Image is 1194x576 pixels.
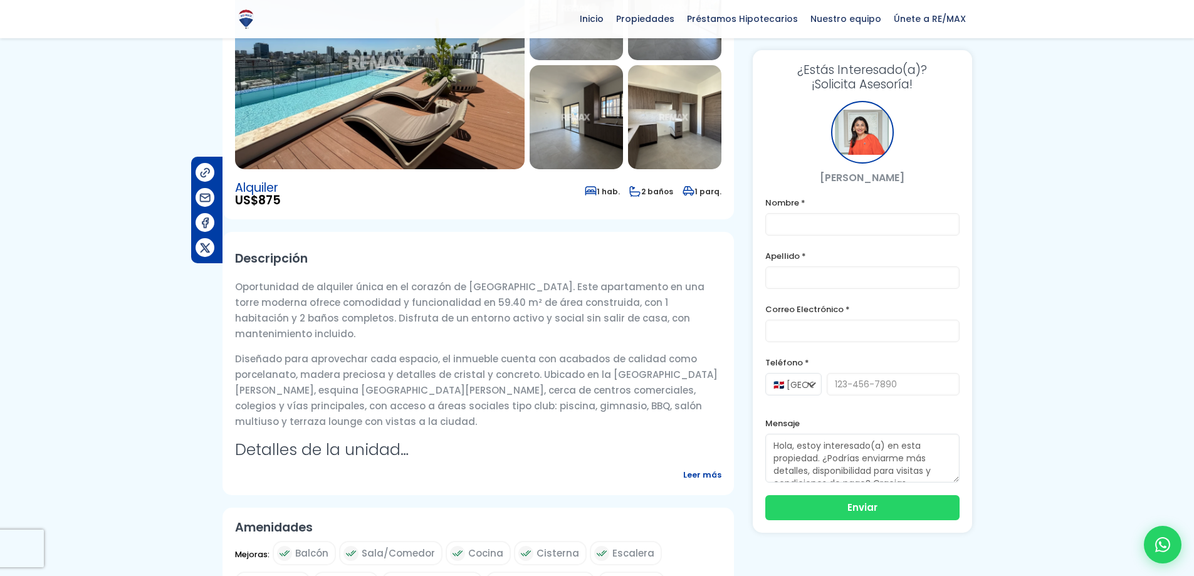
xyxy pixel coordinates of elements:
[765,195,960,211] label: Nombre *
[827,373,960,395] input: 123-456-7890
[235,520,721,535] h2: Amenidades
[235,547,270,571] span: Mejoras:
[765,416,960,431] label: Mensaje
[199,216,212,229] img: Compartir
[537,545,579,561] span: Cisterna
[888,9,972,28] span: Únete a RE/MAX
[518,546,533,561] img: check icon
[629,186,673,197] span: 2 baños
[765,170,960,186] p: [PERSON_NAME]
[765,355,960,370] label: Teléfono *
[765,248,960,264] label: Apellido *
[683,467,721,483] span: Leer más
[258,192,281,209] span: 875
[199,241,212,254] img: Compartir
[468,545,503,561] span: Cocina
[235,279,721,342] p: Oportunidad de alquiler única en el corazón de [GEOGRAPHIC_DATA]. Este apartamento en una torre m...
[573,9,610,28] span: Inicio
[765,63,960,77] span: ¿Estás Interesado(a)?
[594,546,609,561] img: check icon
[199,166,212,179] img: Compartir
[628,65,721,169] img: Apartamento en Ensanche Naco
[765,495,960,520] button: Enviar
[450,546,465,561] img: check icon
[235,182,281,194] span: Alquiler
[765,434,960,483] textarea: Hola, estoy interesado(a) en esta propiedad. ¿Podrías enviarme más detalles, disponibilidad para ...
[235,8,257,30] img: Logo de REMAX
[235,194,281,207] span: US$
[585,186,620,197] span: 1 hab.
[765,301,960,317] label: Correo Electrónico *
[362,545,435,561] span: Sala/Comedor
[683,186,721,197] span: 1 parq.
[610,9,681,28] span: Propiedades
[199,191,212,204] img: Compartir
[235,439,721,461] h3: Detalles de la unidad
[681,9,804,28] span: Préstamos Hipotecarios
[235,351,721,429] p: Diseñado para aprovechar cada espacio, el inmueble cuenta con acabados de calidad como porcelanat...
[530,65,623,169] img: Apartamento en Ensanche Naco
[831,101,894,164] div: Juliana Sanchez
[277,546,292,561] img: check icon
[343,546,359,561] img: check icon
[804,9,888,28] span: Nuestro equipo
[765,63,960,92] h3: ¡Solicita Asesoría!
[235,244,721,273] h2: Descripción
[612,545,654,561] span: Escalera
[295,545,328,561] span: Balcón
